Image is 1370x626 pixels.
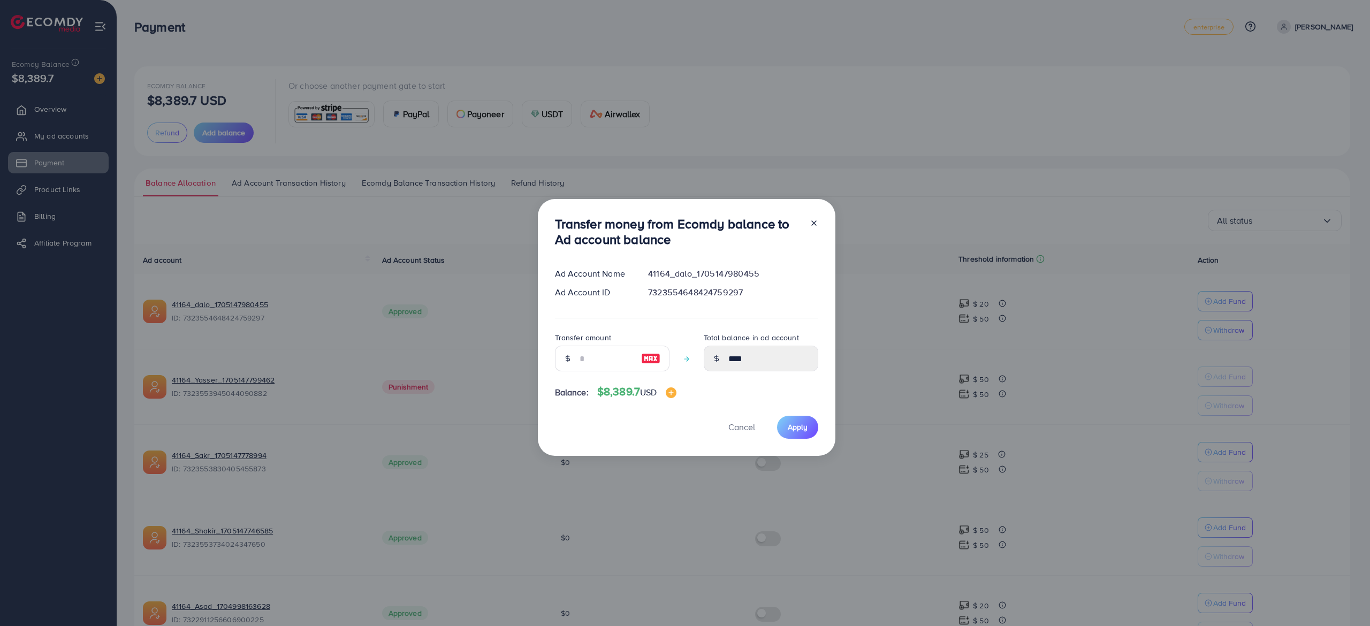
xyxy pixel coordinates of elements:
button: Cancel [715,416,768,439]
div: 41164_dalo_1705147980455 [640,268,826,280]
h4: $8,389.7 [597,385,676,399]
span: Cancel [728,421,755,433]
img: image [641,352,660,365]
div: Ad Account ID [546,286,640,299]
img: image [666,387,676,398]
span: Apply [788,422,808,432]
iframe: Chat [1325,578,1362,618]
label: Total balance in ad account [704,332,799,343]
span: Balance: [555,386,589,399]
h3: Transfer money from Ecomdy balance to Ad account balance [555,216,801,247]
label: Transfer amount [555,332,611,343]
div: 7323554648424759297 [640,286,826,299]
div: Ad Account Name [546,268,640,280]
button: Apply [777,416,818,439]
span: USD [640,386,657,398]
